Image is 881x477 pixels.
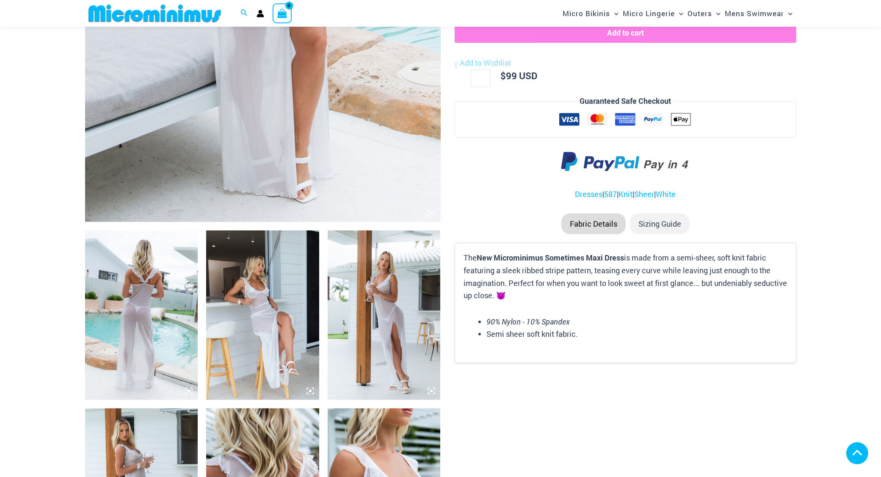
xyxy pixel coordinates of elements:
[240,8,248,19] a: Search icon link
[675,3,683,24] span: Menu Toggle
[723,3,795,24] a: Mens SwimwearMenu ToggleMenu Toggle
[575,189,602,199] a: Dresses
[610,3,619,24] span: Menu Toggle
[477,252,624,263] b: New Microminimus Sometimes Maxi Dress
[206,230,319,400] img: Sometimes White 587 Dress
[561,214,626,235] li: Fabric Details
[630,214,690,235] li: Sizing Guide
[604,189,617,199] a: 587
[688,3,712,24] span: Outers
[634,189,654,199] a: Sheer
[656,189,676,199] a: White
[725,3,784,24] span: Mens Swimwear
[712,3,721,24] span: Menu Toggle
[685,3,723,24] a: OutersMenu ToggleMenu Toggle
[563,3,610,24] span: Micro Bikinis
[85,4,224,23] img: MM SHOP LOGO FLAT
[500,69,506,82] span: $
[85,230,198,400] img: Sometimes White 587 Dress
[455,188,796,201] p: | | | |
[464,252,787,302] p: The is made from a semi-sheer, soft knit fabric featuring a sleek ribbed stripe pattern, teasing ...
[486,316,570,327] em: 90% Nylon - 10% Spandex
[455,57,511,69] a: Add to Wishlist
[559,1,796,25] nav: Site Navigation
[460,58,511,68] span: Add to Wishlist
[619,189,632,199] a: Knit
[257,10,264,17] a: Account icon link
[561,3,621,24] a: Micro BikinisMenu ToggleMenu Toggle
[623,3,675,24] span: Micro Lingerie
[471,69,491,87] input: Product quantity
[500,69,537,82] bdi: 99 USD
[576,95,674,108] legend: Guaranteed Safe Checkout
[455,22,796,43] button: Add to cart
[328,230,441,400] img: Sometimes White 587 Dress
[784,3,793,24] span: Menu Toggle
[621,3,685,24] a: Micro LingerieMenu ToggleMenu Toggle
[273,3,292,23] a: View Shopping Cart, empty
[486,328,787,341] li: Semi sheer soft knit fabric.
